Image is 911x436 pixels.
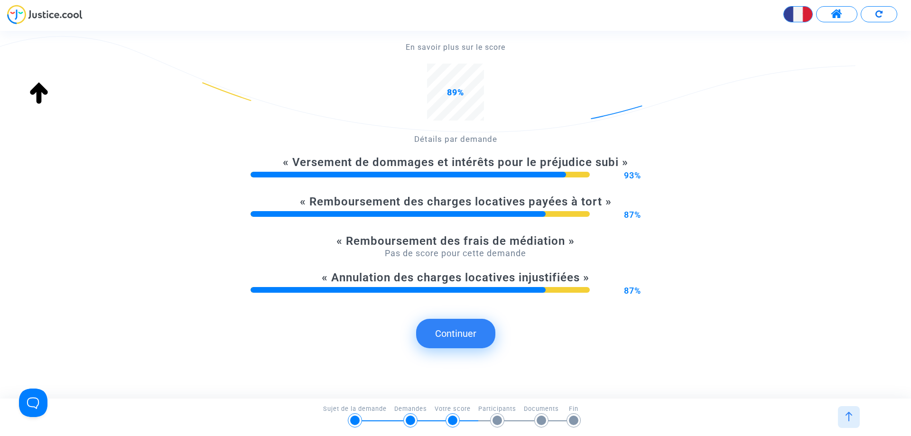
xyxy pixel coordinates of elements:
iframe: Help Scout Beacon - Open [19,389,47,417]
a: En savoir plus sur le score [406,43,505,52]
button: Accéder à mon espace utilisateur [816,6,857,22]
button: Changer la langue [783,6,813,22]
img: Recommencer le formulaire [875,10,883,18]
img: jc-logo.svg [7,5,83,24]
